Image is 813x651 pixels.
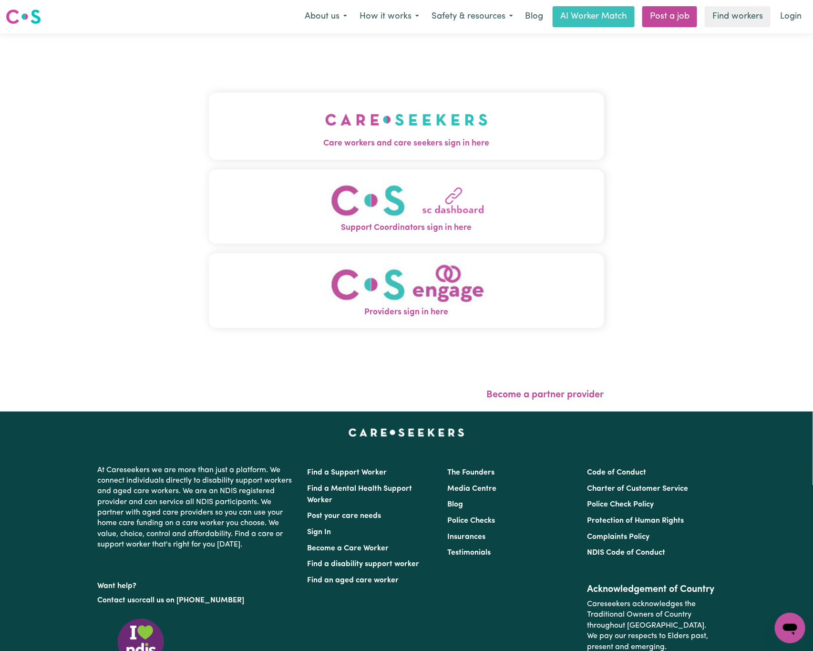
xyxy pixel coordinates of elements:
[308,528,331,536] a: Sign In
[642,6,697,27] a: Post a job
[98,577,296,591] p: Want help?
[6,6,41,28] a: Careseekers logo
[447,533,485,541] a: Insurances
[519,6,549,27] a: Blog
[308,469,387,476] a: Find a Support Worker
[553,6,635,27] a: AI Worker Match
[587,485,688,493] a: Charter of Customer Service
[308,560,420,568] a: Find a disability support worker
[209,306,604,319] span: Providers sign in here
[209,222,604,234] span: Support Coordinators sign in here
[487,390,604,400] a: Become a partner provider
[425,7,519,27] button: Safety & resources
[308,485,412,504] a: Find a Mental Health Support Worker
[209,93,604,159] button: Care workers and care seekers sign in here
[705,6,771,27] a: Find workers
[447,485,496,493] a: Media Centre
[209,253,604,328] button: Providers sign in here
[209,169,604,244] button: Support Coordinators sign in here
[587,501,654,508] a: Police Check Policy
[6,8,41,25] img: Careseekers logo
[98,597,135,604] a: Contact us
[447,469,494,476] a: The Founders
[98,591,296,610] p: or
[587,469,646,476] a: Code of Conduct
[775,613,805,643] iframe: Button to launch messaging window
[143,597,245,604] a: call us on [PHONE_NUMBER]
[308,545,389,552] a: Become a Care Worker
[587,533,649,541] a: Complaints Policy
[298,7,353,27] button: About us
[353,7,425,27] button: How it works
[447,549,491,557] a: Testimonials
[308,512,381,520] a: Post your care needs
[774,6,807,27] a: Login
[447,517,495,525] a: Police Checks
[308,577,399,584] a: Find an aged care worker
[587,549,665,557] a: NDIS Code of Conduct
[209,137,604,150] span: Care workers and care seekers sign in here
[587,584,715,595] h2: Acknowledgement of Country
[98,461,296,554] p: At Careseekers we are more than just a platform. We connect individuals directly to disability su...
[349,429,464,436] a: Careseekers home page
[587,517,684,525] a: Protection of Human Rights
[447,501,463,508] a: Blog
